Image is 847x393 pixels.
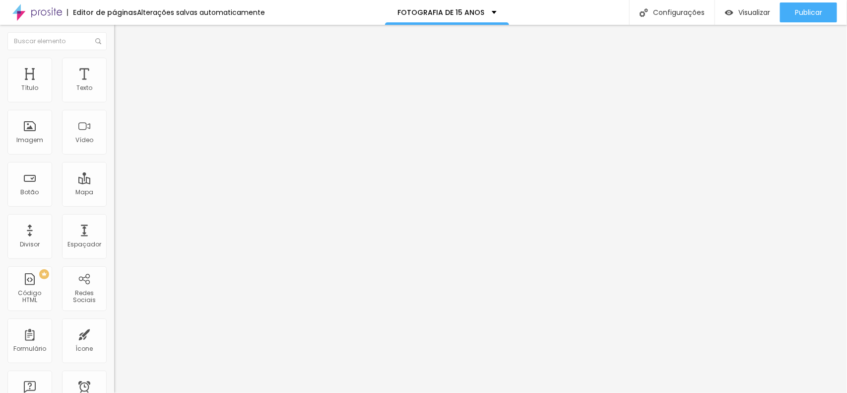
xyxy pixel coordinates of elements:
font: Imagem [16,136,43,144]
button: Visualizar [715,2,780,22]
iframe: Editor [114,25,847,393]
font: Formulário [13,344,46,353]
font: Espaçador [67,240,101,248]
font: Botão [21,188,39,196]
font: Título [21,83,38,92]
img: Ícone [95,38,101,44]
img: Ícone [640,8,648,17]
font: Editor de páginas [73,7,137,17]
font: Configurações [653,7,705,17]
font: FOTOGRAFIA DE 15 ANOS [397,7,484,17]
font: Código HTML [18,289,42,304]
font: Alterações salvas automaticamente [137,7,265,17]
font: Ícone [76,344,93,353]
img: view-1.svg [725,8,733,17]
font: Texto [76,83,92,92]
font: Divisor [20,240,40,248]
input: Buscar elemento [7,32,107,50]
font: Publicar [795,7,822,17]
font: Mapa [75,188,93,196]
button: Publicar [780,2,837,22]
font: Vídeo [75,136,93,144]
font: Visualizar [738,7,770,17]
font: Redes Sociais [73,289,96,304]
